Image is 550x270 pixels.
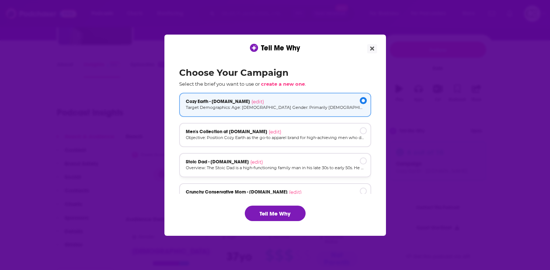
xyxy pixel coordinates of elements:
img: tell me why sparkle [251,45,257,51]
p: Select the brief you want to use or . [179,81,371,87]
span: Stoic Dad - [DOMAIN_NAME] [186,159,249,165]
span: (edit) [250,159,263,165]
span: (edit) [251,99,264,104]
p: Objective: Position Cozy Earth as the go-to apparel brand for high-achieving men who demand both ... [186,135,365,141]
span: (edit) [269,129,281,135]
button: Close [367,44,377,53]
p: Target Demographics: Age: [DEMOGRAPHIC_DATA] Gender: Primarily [DEMOGRAPHIC_DATA] (60-70%) but al... [186,104,365,111]
span: Cozy Earth - [DOMAIN_NAME] [186,99,250,104]
button: Tell Me Why [245,206,306,221]
span: (edit) [289,189,302,195]
span: Crunchy Conservative Mom - [DOMAIN_NAME] [186,189,288,195]
h2: Choose Your Campaign [179,67,371,78]
span: Men's Collection at [DOMAIN_NAME] [186,129,267,135]
span: Tell Me Why [261,43,300,53]
span: create a new one [261,81,305,87]
p: Overview: The Stoic Dad is a high-functioning family man in his late 30s to early 50s. He values ... [186,165,365,171]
